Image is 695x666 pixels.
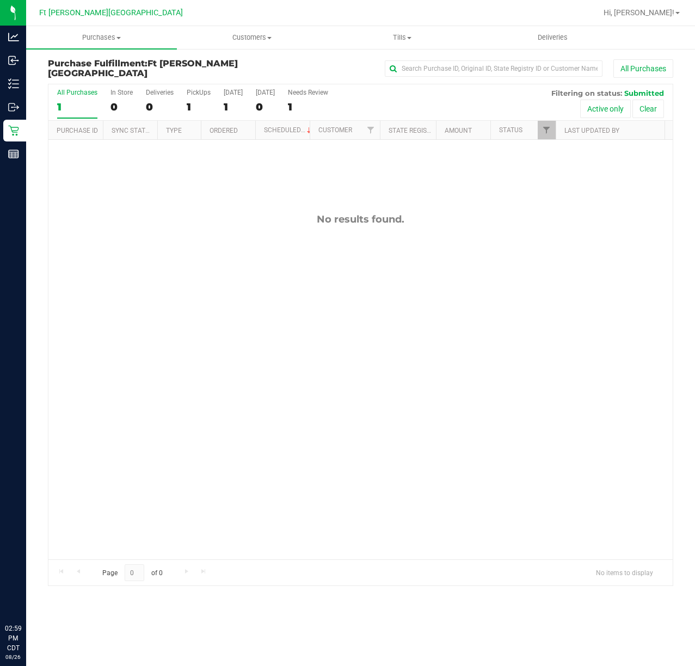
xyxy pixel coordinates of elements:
button: Clear [632,100,664,118]
inline-svg: Inbound [8,55,19,66]
inline-svg: Retail [8,125,19,136]
a: Ordered [210,127,238,134]
button: All Purchases [613,59,673,78]
a: Type [166,127,182,134]
span: Ft [PERSON_NAME][GEOGRAPHIC_DATA] [39,8,183,17]
a: Scheduled [264,126,313,134]
h3: Purchase Fulfillment: [48,59,256,78]
a: Deliveries [478,26,629,49]
div: All Purchases [57,89,97,96]
a: Filter [362,121,380,139]
iframe: Resource center [11,579,44,612]
a: Tills [327,26,478,49]
div: No results found. [48,213,673,225]
span: Hi, [PERSON_NAME]! [604,8,674,17]
a: Sync Status [112,127,153,134]
inline-svg: Outbound [8,102,19,113]
div: [DATE] [256,89,275,96]
inline-svg: Inventory [8,78,19,89]
a: Filter [538,121,556,139]
span: No items to display [587,564,662,581]
a: Purchase ID [57,127,98,134]
a: Status [499,126,522,134]
span: Ft [PERSON_NAME][GEOGRAPHIC_DATA] [48,58,238,78]
button: Active only [580,100,631,118]
span: Filtering on status: [551,89,622,97]
span: Purchases [26,33,177,42]
div: 0 [146,101,174,113]
div: 0 [256,101,275,113]
a: Customer [318,126,352,134]
span: Page of 0 [93,564,171,581]
p: 08/26 [5,653,21,661]
div: [DATE] [224,89,243,96]
inline-svg: Reports [8,149,19,159]
div: 1 [288,101,328,113]
span: Deliveries [523,33,582,42]
div: 1 [187,101,211,113]
a: Last Updated By [564,127,619,134]
p: 02:59 PM CDT [5,624,21,653]
span: Tills [328,33,477,42]
a: State Registry ID [389,127,446,134]
span: Customers [177,33,327,42]
span: Submitted [624,89,664,97]
div: 1 [224,101,243,113]
div: Deliveries [146,89,174,96]
div: PickUps [187,89,211,96]
a: Amount [445,127,472,134]
a: Purchases [26,26,177,49]
div: 0 [110,101,133,113]
input: Search Purchase ID, Original ID, State Registry ID or Customer Name... [385,60,602,77]
a: Customers [177,26,328,49]
inline-svg: Analytics [8,32,19,42]
div: 1 [57,101,97,113]
div: In Store [110,89,133,96]
div: Needs Review [288,89,328,96]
